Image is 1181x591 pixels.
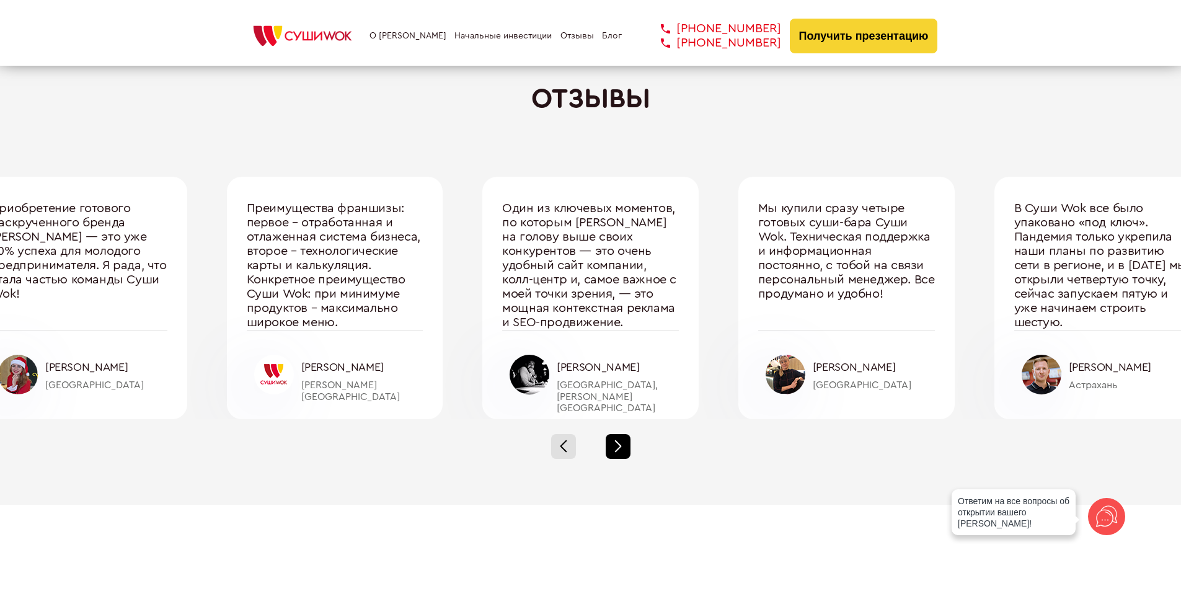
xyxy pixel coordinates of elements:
[560,31,594,41] a: Отзывы
[642,36,781,50] a: [PHONE_NUMBER]
[244,22,361,50] img: СУШИWOK
[813,380,935,391] div: [GEOGRAPHIC_DATA]
[642,22,781,36] a: [PHONE_NUMBER]
[952,489,1076,535] div: Ответим на все вопросы об открытии вашего [PERSON_NAME]!
[247,202,423,330] div: Преимущества франшизы: первое – отработанная и отлаженная система бизнеса, второе – технологическ...
[758,202,935,330] div: Мы купили сразу четыре готовых суши-бара Суши Wok. Техническая поддержка и информационная постоян...
[301,361,423,374] div: [PERSON_NAME]
[602,31,622,41] a: Блог
[813,361,935,374] div: [PERSON_NAME]
[301,380,423,402] div: [PERSON_NAME][GEOGRAPHIC_DATA]
[790,19,938,53] button: Получить презентацию
[454,31,552,41] a: Начальные инвестиции
[45,380,167,391] div: [GEOGRAPHIC_DATA]
[557,380,679,414] div: [GEOGRAPHIC_DATA], [PERSON_NAME][GEOGRAPHIC_DATA]
[45,361,167,374] div: [PERSON_NAME]
[502,202,679,330] div: Один из ключевых моментов, по которым [PERSON_NAME] на голову выше своих конкурентов — это очень ...
[557,361,679,374] div: [PERSON_NAME]
[369,31,446,41] a: О [PERSON_NAME]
